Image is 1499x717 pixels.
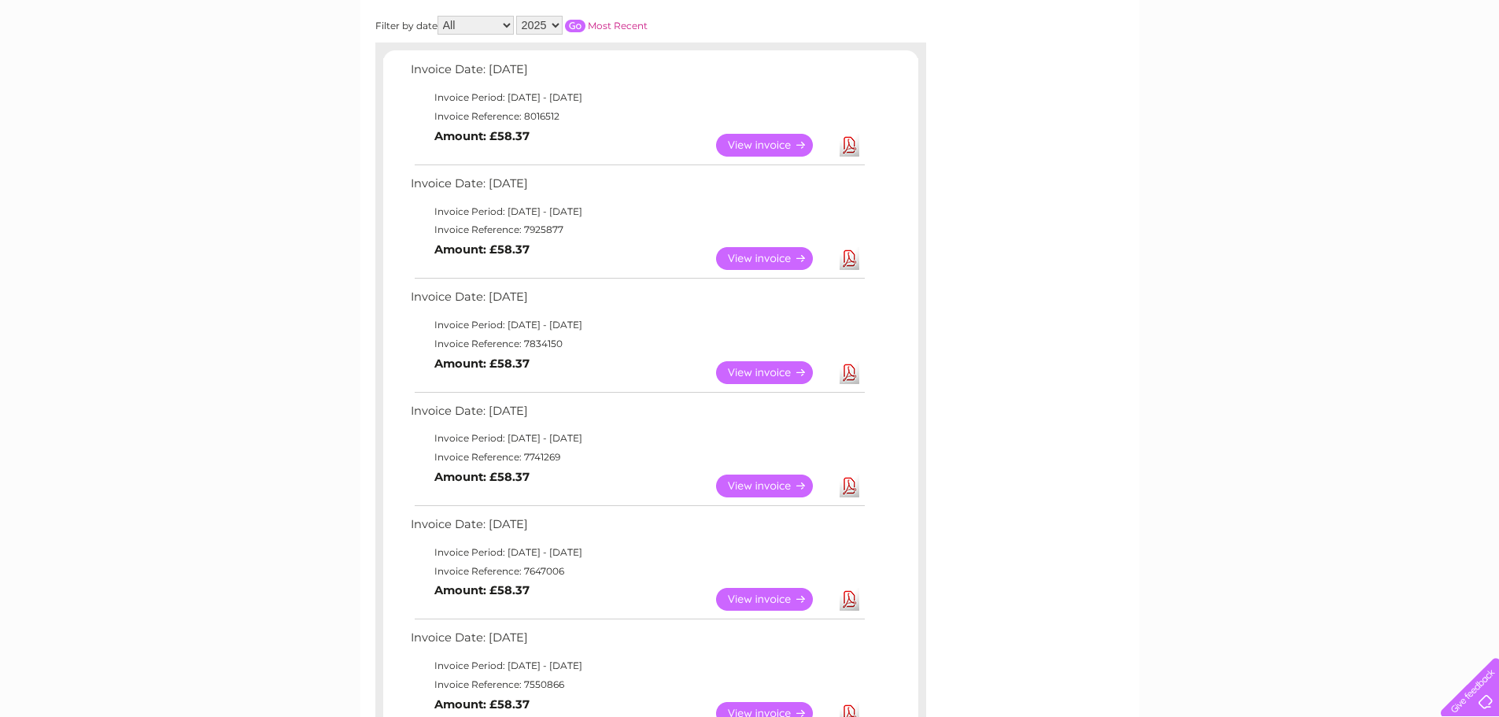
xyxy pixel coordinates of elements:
[434,357,530,371] b: Amount: £58.37
[1222,67,1252,79] a: Water
[840,134,859,157] a: Download
[1305,67,1353,79] a: Telecoms
[407,286,867,316] td: Invoice Date: [DATE]
[434,242,530,257] b: Amount: £58.37
[407,656,867,675] td: Invoice Period: [DATE] - [DATE]
[716,475,832,497] a: View
[407,627,867,656] td: Invoice Date: [DATE]
[588,20,648,31] a: Most Recent
[378,9,1122,76] div: Clear Business is a trading name of Verastar Limited (registered in [GEOGRAPHIC_DATA] No. 3667643...
[407,173,867,202] td: Invoice Date: [DATE]
[407,88,867,107] td: Invoice Period: [DATE] - [DATE]
[407,202,867,221] td: Invoice Period: [DATE] - [DATE]
[407,59,867,88] td: Invoice Date: [DATE]
[716,247,832,270] a: View
[407,448,867,467] td: Invoice Reference: 7741269
[434,129,530,143] b: Amount: £58.37
[840,361,859,384] a: Download
[53,41,133,89] img: logo.png
[434,470,530,484] b: Amount: £58.37
[407,514,867,543] td: Invoice Date: [DATE]
[407,220,867,239] td: Invoice Reference: 7925877
[840,588,859,611] a: Download
[407,401,867,430] td: Invoice Date: [DATE]
[407,429,867,448] td: Invoice Period: [DATE] - [DATE]
[716,361,832,384] a: View
[1261,67,1296,79] a: Energy
[407,562,867,581] td: Invoice Reference: 7647006
[1202,8,1311,28] a: 0333 014 3131
[407,316,867,334] td: Invoice Period: [DATE] - [DATE]
[1447,67,1484,79] a: Log out
[840,247,859,270] a: Download
[407,543,867,562] td: Invoice Period: [DATE] - [DATE]
[840,475,859,497] a: Download
[375,16,788,35] div: Filter by date
[716,134,832,157] a: View
[434,583,530,597] b: Amount: £58.37
[407,107,867,126] td: Invoice Reference: 8016512
[434,697,530,711] b: Amount: £58.37
[716,588,832,611] a: View
[407,675,867,694] td: Invoice Reference: 7550866
[407,334,867,353] td: Invoice Reference: 7834150
[1362,67,1385,79] a: Blog
[1394,67,1433,79] a: Contact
